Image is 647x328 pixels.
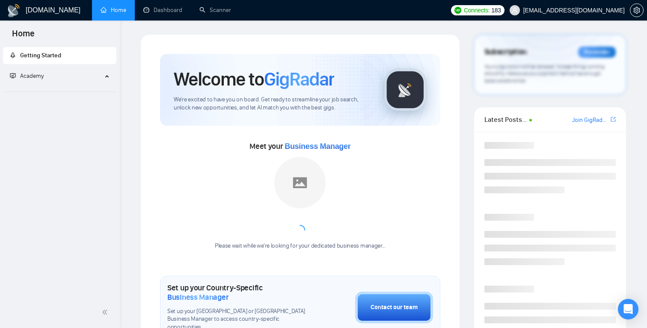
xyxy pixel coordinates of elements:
[630,7,644,14] a: setting
[264,68,334,91] span: GigRadar
[578,47,616,58] div: Reminder
[167,293,229,302] span: Business Manager
[3,88,116,94] li: Academy Homepage
[384,68,427,111] img: gigradar-logo.png
[102,308,110,316] span: double-left
[10,52,16,58] span: rocket
[3,47,116,64] li: Getting Started
[249,142,350,151] span: Meet your
[371,303,418,312] div: Contact our team
[630,7,643,14] span: setting
[199,6,231,14] a: searchScanner
[10,73,16,79] span: fund-projection-screen
[512,7,518,13] span: user
[5,27,42,45] span: Home
[174,68,334,91] h1: Welcome to
[355,292,433,323] button: Contact our team
[101,6,126,14] a: homeHome
[484,45,527,59] span: Subscription
[572,115,609,125] a: Join GigRadar Slack Community
[484,114,527,125] span: Latest Posts from the GigRadar Community
[630,3,644,17] button: setting
[274,157,326,208] img: placeholder.png
[454,7,461,14] img: upwork-logo.png
[210,242,391,250] div: Please wait while we're looking for your dedicated business manager...
[20,72,44,80] span: Academy
[7,4,21,18] img: logo
[611,116,616,123] span: export
[484,63,605,84] span: Your subscription will be renewed. To keep things running smoothly, make sure your payment method...
[10,72,44,80] span: Academy
[491,6,501,15] span: 183
[285,142,350,151] span: Business Manager
[143,6,182,14] a: dashboardDashboard
[167,283,312,302] h1: Set up your Country-Specific
[174,96,370,112] span: We're excited to have you on board. Get ready to streamline your job search, unlock new opportuni...
[618,299,638,319] div: Open Intercom Messenger
[293,224,307,237] span: loading
[20,52,61,59] span: Getting Started
[464,6,490,15] span: Connects:
[611,115,616,124] a: export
